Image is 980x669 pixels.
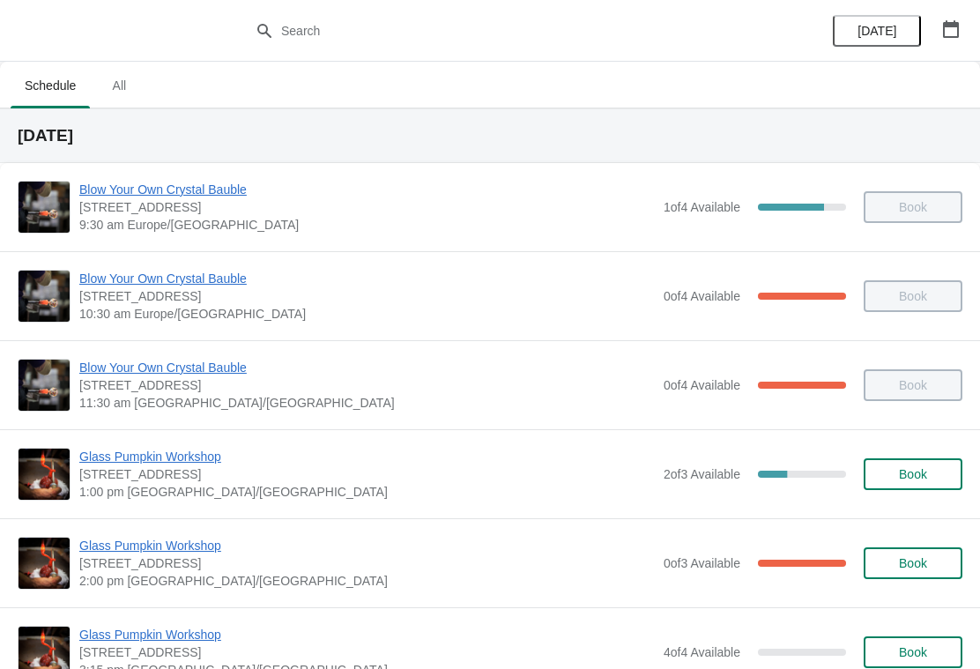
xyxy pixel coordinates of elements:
button: Book [864,458,962,490]
button: Book [864,636,962,668]
button: Book [864,547,962,579]
span: 1 of 4 Available [664,200,740,214]
span: Glass Pumpkin Workshop [79,448,655,465]
span: Blow Your Own Crystal Bauble [79,270,655,287]
span: All [97,70,141,101]
span: [STREET_ADDRESS] [79,643,655,661]
span: [STREET_ADDRESS] [79,376,655,394]
span: Book [899,467,927,481]
span: 11:30 am [GEOGRAPHIC_DATA]/[GEOGRAPHIC_DATA] [79,394,655,412]
span: Schedule [11,70,90,101]
span: [STREET_ADDRESS] [79,465,655,483]
span: Book [899,645,927,659]
span: [DATE] [857,24,896,38]
input: Search [280,15,735,47]
span: Book [899,556,927,570]
h2: [DATE] [18,127,962,145]
span: 9:30 am Europe/[GEOGRAPHIC_DATA] [79,216,655,234]
span: Blow Your Own Crystal Bauble [79,181,655,198]
span: 10:30 am Europe/[GEOGRAPHIC_DATA] [79,305,655,323]
span: Glass Pumpkin Workshop [79,537,655,554]
span: 2:00 pm [GEOGRAPHIC_DATA]/[GEOGRAPHIC_DATA] [79,572,655,590]
img: Blow Your Own Crystal Bauble | Cumbria Crystal, Canal Street, Ulverston LA12 7LB, UK | 11:30 am E... [19,360,70,411]
span: 4 of 4 Available [664,645,740,659]
span: Blow Your Own Crystal Bauble [79,359,655,376]
button: [DATE] [833,15,921,47]
span: 0 of 4 Available [664,378,740,392]
span: 0 of 3 Available [664,556,740,570]
span: Glass Pumpkin Workshop [79,626,655,643]
span: 0 of 4 Available [664,289,740,303]
span: [STREET_ADDRESS] [79,198,655,216]
span: [STREET_ADDRESS] [79,554,655,572]
span: 1:00 pm [GEOGRAPHIC_DATA]/[GEOGRAPHIC_DATA] [79,483,655,501]
img: Blow Your Own Crystal Bauble | Cumbria Crystal, Canal Street, Ulverston LA12 7LB, UK | 10:30 am E... [19,271,70,322]
span: [STREET_ADDRESS] [79,287,655,305]
img: Blow Your Own Crystal Bauble | Cumbria Crystal, Canal Street, Ulverston LA12 7LB, UK | 9:30 am Eu... [19,182,70,233]
span: 2 of 3 Available [664,467,740,481]
img: Glass Pumpkin Workshop | Cumbria Crystal, Canal Street, Ulverston LA12 7LB, UK | 2:00 pm Europe/L... [19,538,70,589]
img: Glass Pumpkin Workshop | Cumbria Crystal, Canal Street, Ulverston LA12 7LB, UK | 1:00 pm Europe/L... [19,449,70,500]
